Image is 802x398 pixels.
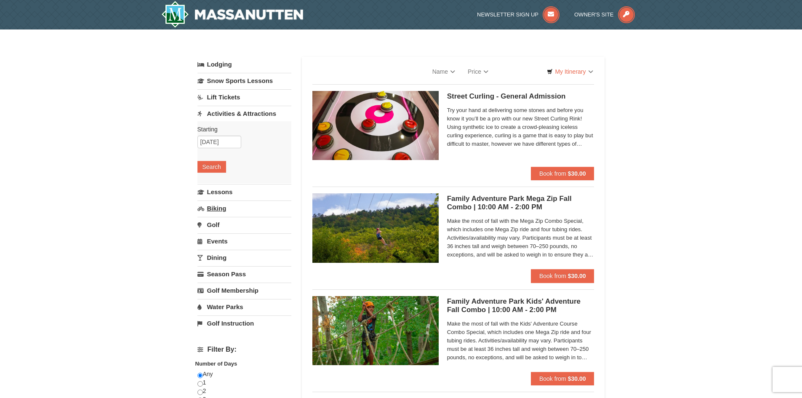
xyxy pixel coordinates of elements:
[541,65,598,78] a: My Itinerary
[531,167,594,180] button: Book from $30.00
[568,375,586,382] strong: $30.00
[197,217,291,232] a: Golf
[461,63,495,80] a: Price
[539,170,566,177] span: Book from
[312,91,439,160] img: 15390471-88-44377514.jpg
[197,57,291,72] a: Lodging
[447,320,594,362] span: Make the most of fall with the Kids' Adventure Course Combo Special, which includes one Mega Zip ...
[197,250,291,265] a: Dining
[197,200,291,216] a: Biking
[568,272,586,279] strong: $30.00
[539,272,566,279] span: Book from
[477,11,560,18] a: Newsletter Sign Up
[197,346,291,353] h4: Filter By:
[531,372,594,385] button: Book from $30.00
[447,92,594,101] h5: Street Curling - General Admission
[197,184,291,200] a: Lessons
[161,1,304,28] a: Massanutten Resort
[312,296,439,365] img: 6619925-37-774baaa7.jpg
[539,375,566,382] span: Book from
[574,11,614,18] span: Owner's Site
[312,193,439,262] img: 6619925-38-a1eef9ea.jpg
[447,297,594,314] h5: Family Adventure Park Kids' Adventure Fall Combo | 10:00 AM - 2:00 PM
[447,106,594,148] span: Try your hand at delivering some stones and before you know it you’ll be a pro with our new Stree...
[195,361,237,367] strong: Number of Days
[197,233,291,249] a: Events
[197,299,291,315] a: Water Parks
[197,266,291,282] a: Season Pass
[447,217,594,259] span: Make the most of fall with the Mega Zip Combo Special, which includes one Mega Zip ride and four ...
[197,89,291,105] a: Lift Tickets
[197,315,291,331] a: Golf Instruction
[568,170,586,177] strong: $30.00
[447,195,594,211] h5: Family Adventure Park Mega Zip Fall Combo | 10:00 AM - 2:00 PM
[197,161,226,173] button: Search
[477,11,538,18] span: Newsletter Sign Up
[197,73,291,88] a: Snow Sports Lessons
[197,106,291,121] a: Activities & Attractions
[197,125,285,134] label: Starting
[574,11,635,18] a: Owner's Site
[161,1,304,28] img: Massanutten Resort Logo
[426,63,461,80] a: Name
[531,269,594,283] button: Book from $30.00
[197,283,291,298] a: Golf Membership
